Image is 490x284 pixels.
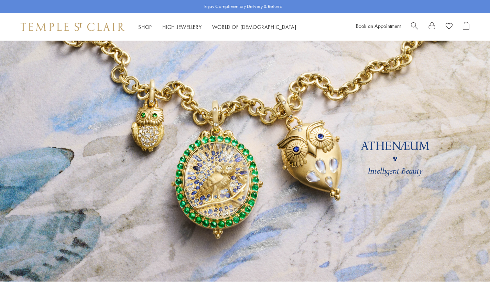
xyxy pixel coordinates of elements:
nav: Main navigation [138,23,296,31]
a: View Wishlist [446,22,453,32]
a: High JewelleryHigh Jewellery [162,23,202,30]
iframe: Gorgias live chat messenger [456,252,483,277]
a: Open Shopping Bag [463,22,469,32]
img: Temple St. Clair [21,23,124,31]
a: ShopShop [138,23,152,30]
p: Enjoy Complimentary Delivery & Returns [204,3,282,10]
a: Book an Appointment [356,22,401,29]
a: World of [DEMOGRAPHIC_DATA]World of [DEMOGRAPHIC_DATA] [212,23,296,30]
a: Search [411,22,418,32]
